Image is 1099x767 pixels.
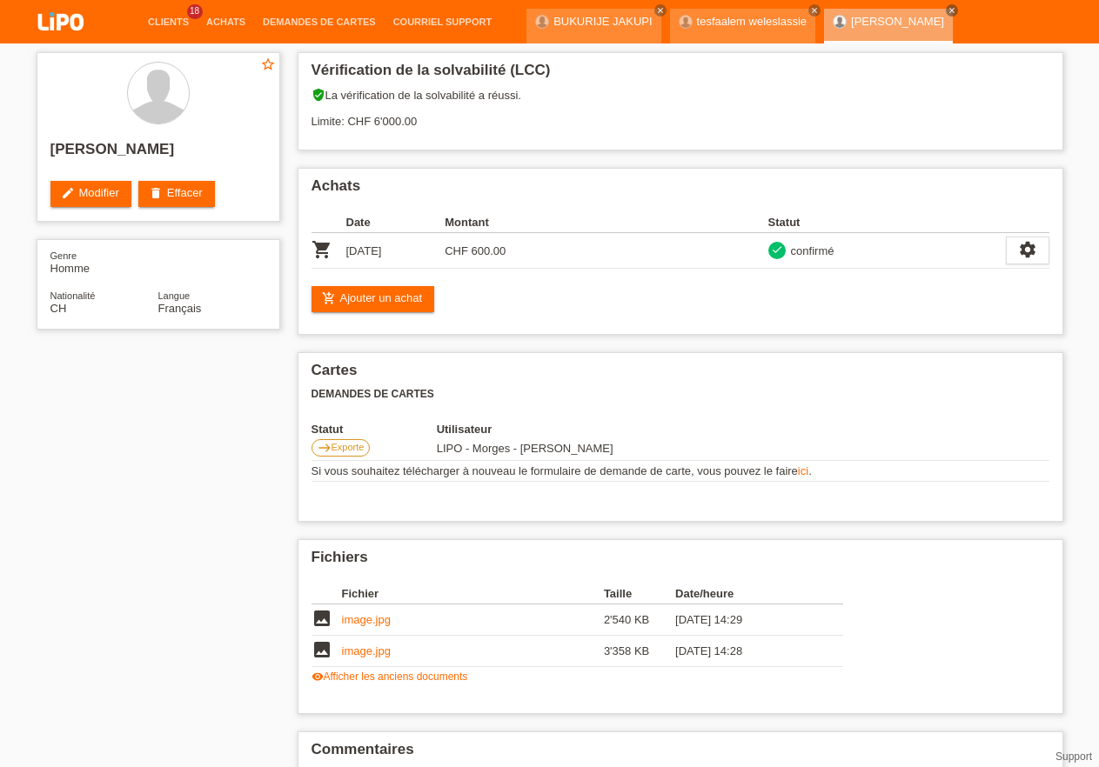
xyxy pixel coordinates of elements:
h2: Fichiers [312,549,1049,575]
a: tesfaalem weleslassie [697,15,807,28]
div: Homme [50,249,158,275]
h2: [PERSON_NAME] [50,141,266,167]
i: settings [1018,240,1037,259]
i: east [318,441,332,455]
i: add_shopping_cart [322,291,336,305]
th: Taille [604,584,675,604]
td: 2'540 KB [604,604,675,636]
span: Langue [158,290,191,301]
a: Achats [198,17,254,27]
a: Clients [139,17,198,27]
span: 18 [187,4,203,19]
i: check [771,243,783,256]
span: Genre [50,250,77,261]
i: close [810,6,819,15]
div: confirmé [786,242,834,260]
td: [DATE] 14:29 [675,604,818,636]
td: 3'358 KB [604,636,675,667]
span: Suisse [50,302,67,315]
td: [DATE] [346,233,446,269]
i: POSP00027268 [312,239,332,260]
i: image [312,608,332,629]
a: editModifier [50,181,131,207]
a: visibilityAfficher les anciens documents [312,670,468,683]
span: Français [158,302,202,315]
a: ici [798,464,808,477]
a: deleteEffacer [138,181,215,207]
a: image.jpg [342,644,391,657]
td: Si vous souhaitez télécharger à nouveau le formulaire de demande de carte, vous pouvez le faire . [312,461,1049,482]
h2: Commentaires [312,741,1049,767]
a: star_border [260,57,276,75]
a: LIPO pay [17,36,104,49]
th: Date/heure [675,584,818,604]
a: [PERSON_NAME] [851,15,944,28]
a: close [808,4,821,17]
i: close [656,6,665,15]
th: Utilisateur [437,423,732,436]
span: 22.08.2025 [437,442,613,455]
i: visibility [312,670,324,683]
div: La vérification de la solvabilité a réussi. Limite: CHF 6'000.00 [312,88,1049,141]
a: close [654,4,667,17]
i: edit [61,186,75,200]
i: delete [149,186,163,200]
th: Fichier [342,584,604,604]
h3: Demandes de cartes [312,388,1049,401]
th: Date [346,212,446,233]
a: image.jpg [342,613,391,626]
a: add_shopping_cartAjouter un achat [312,286,435,312]
th: Statut [768,212,1006,233]
td: CHF 600.00 [445,233,544,269]
th: Statut [312,423,437,436]
i: verified_user [312,88,325,102]
a: BUKURIJE JAKUPI [553,15,652,28]
i: image [312,639,332,660]
a: Demandes de cartes [254,17,385,27]
a: Support [1055,750,1092,763]
span: Nationalité [50,290,96,301]
span: Exporte [332,442,365,452]
th: Montant [445,212,544,233]
i: star_border [260,57,276,72]
td: [DATE] 14:28 [675,636,818,667]
a: Courriel Support [385,17,500,27]
i: close [948,6,956,15]
a: close [946,4,958,17]
h2: Vérification de la solvabilité (LCC) [312,62,1049,88]
h2: Cartes [312,362,1049,388]
h2: Achats [312,177,1049,203]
